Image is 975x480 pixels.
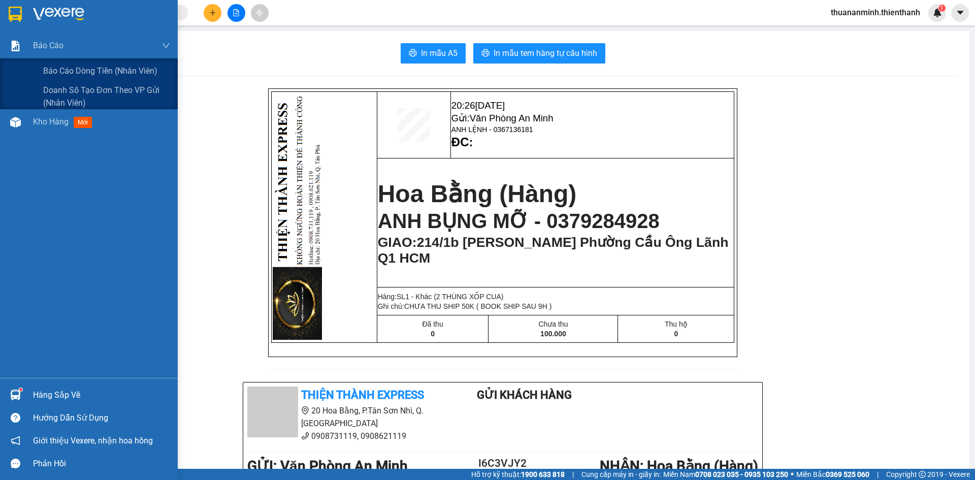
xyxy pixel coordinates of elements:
span: Miền Bắc [796,469,869,480]
span: ANH BỤNG MỠ - 0379284928 [378,210,660,232]
span: copyright [919,471,926,478]
h2: I6C3VJY2 [460,455,545,472]
span: Miền Nam [663,469,788,480]
span: Báo cáo dòng tiền (nhân viên) [43,65,157,77]
strong: 1900 633 818 [521,470,565,478]
li: 0908731119, 0908621119 [247,430,436,442]
span: CHƯA THU SHIP 50K ( BOOK SHIP SAU 9H ) [404,302,552,310]
span: ANH LỆNH - 0367136181 [451,125,533,134]
button: printerIn mẫu tem hàng tự cấu hình [473,43,605,63]
span: thuananminh.thienthanh [823,6,928,19]
span: Hàng:SL [378,293,504,301]
button: plus [204,4,221,22]
strong: 0708 023 035 - 0935 103 250 [695,470,788,478]
span: In mẫu tem hàng tự cấu hình [494,47,597,59]
span: aim [256,9,263,16]
span: plus [209,9,216,16]
b: GỬI : Văn Phòng An Minh [247,458,408,474]
strong: ĐC: [64,62,86,76]
strong: ĐC: [451,135,473,149]
span: file-add [233,9,240,16]
span: 20:26 [64,6,117,16]
div: Hàng sắp về [33,388,170,403]
span: 100.000 [540,330,566,338]
button: aim [251,4,269,22]
button: caret-down [951,4,969,22]
span: printer [481,49,490,58]
span: 20:26 [451,100,505,111]
span: 0 [431,330,435,338]
span: ANH LỆNH - 0367136181 [64,43,110,60]
span: printer [409,49,417,58]
span: notification [11,436,20,445]
div: Hướng dẫn sử dụng [33,410,170,426]
span: mới [74,117,92,128]
div: Phản hồi [33,456,170,471]
img: warehouse-icon [10,117,21,127]
span: Văn Phòng An Minh [64,18,143,40]
b: NHẬN : Hoa Bằng (Hàng) [600,458,758,474]
span: Đã thu [422,320,443,328]
span: Báo cáo [33,39,63,52]
span: Giới thiệu Vexere, nhận hoa hồng [33,434,153,447]
li: 20 Hoa Bằng, P.Tân Sơn Nhì, Q. [GEOGRAPHIC_DATA] [247,404,436,430]
img: HFRrbPx.png [4,49,26,299]
span: phone [301,432,309,440]
strong: 0369 525 060 [826,470,869,478]
span: In mẫu A5 [421,47,458,59]
span: GIAO [378,235,412,250]
span: Gửi: [64,18,143,40]
span: Cung cấp máy in - giấy in: [581,469,661,480]
span: Thu hộ [665,320,688,328]
img: warehouse-icon [10,390,21,400]
b: Thiện Thành Express [301,389,424,401]
sup: 1 [938,5,946,12]
img: HFRrbPx.png [272,92,325,342]
span: caret-down [956,8,965,17]
span: [DATE] [475,100,505,111]
span: 214/1b [PERSON_NAME] Phường Cầu Ông Lãnh Q1 HCM [378,235,729,266]
span: Gửi: [451,113,554,123]
span: Hoa Bằng (Hàng) [378,180,577,207]
span: ⚪️ [791,472,794,476]
img: logo-vxr [9,7,22,22]
span: | [877,469,879,480]
span: environment [301,406,309,414]
span: 1 - Khác (2 THÙNG XỐP CUA) [405,293,503,301]
span: question-circle [11,413,20,423]
span: Văn Phòng An Minh [470,113,554,123]
button: printerIn mẫu A5 [401,43,466,63]
span: message [11,459,20,468]
span: : [378,235,729,266]
button: file-add [227,4,245,22]
span: 0 [674,330,678,338]
span: Ghi chú: [378,302,552,310]
sup: 1 [19,388,22,391]
span: Hỗ trợ kỹ thuật: [471,469,565,480]
span: down [162,42,170,50]
b: Gửi khách hàng [477,389,572,401]
span: [DATE] [88,6,118,16]
span: Doanh số tạo đơn theo VP gửi (nhân viên) [43,84,170,109]
span: | [572,469,574,480]
img: solution-icon [10,41,21,51]
span: 1 [940,5,944,12]
span: Kho hàng [33,117,69,126]
img: icon-new-feature [933,8,942,17]
span: Chưa thu [538,320,568,328]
